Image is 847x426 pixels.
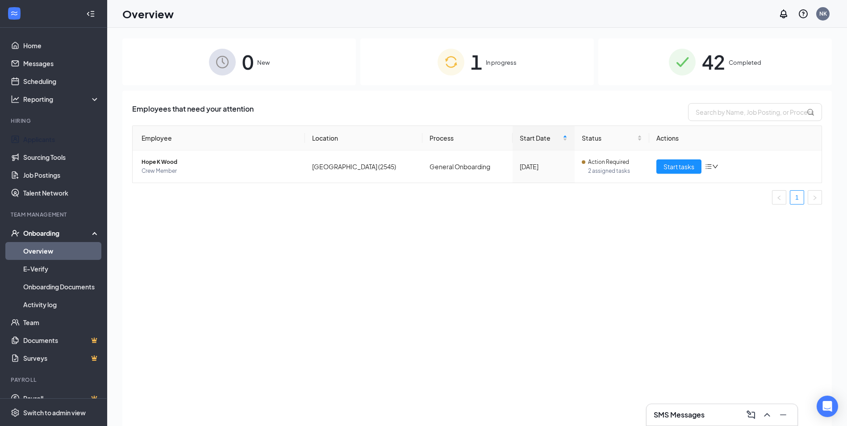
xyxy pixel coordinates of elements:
span: left [776,195,782,200]
span: Completed [729,58,761,67]
a: Overview [23,242,100,260]
a: DocumentsCrown [23,331,100,349]
a: E-Verify [23,260,100,278]
td: [GEOGRAPHIC_DATA] (2545) [305,150,423,183]
div: Open Intercom Messenger [817,396,838,417]
li: Previous Page [772,190,786,205]
span: 1 [471,46,482,77]
a: Scheduling [23,72,100,90]
span: 42 [702,46,725,77]
div: Payroll [11,376,98,384]
th: Location [305,126,423,150]
svg: QuestionInfo [798,8,809,19]
h3: SMS Messages [654,410,705,420]
a: PayrollCrown [23,389,100,407]
li: 1 [790,190,804,205]
a: Messages [23,54,100,72]
a: 1 [790,191,804,204]
th: Status [575,126,650,150]
a: SurveysCrown [23,349,100,367]
span: Status [582,133,636,143]
a: Job Postings [23,166,100,184]
a: Team [23,313,100,331]
button: left [772,190,786,205]
span: Action Required [588,158,629,167]
span: New [257,58,270,67]
div: Hiring [11,117,98,125]
svg: Minimize [778,409,789,420]
div: Switch to admin view [23,408,86,417]
button: ChevronUp [760,408,774,422]
svg: Collapse [86,9,95,18]
div: NK [819,10,827,17]
div: [DATE] [520,162,567,171]
svg: ComposeMessage [746,409,756,420]
a: Talent Network [23,184,100,202]
span: 0 [242,46,254,77]
span: bars [705,163,712,170]
button: Start tasks [656,159,701,174]
svg: Analysis [11,95,20,104]
div: Onboarding [23,229,92,238]
span: down [712,163,718,170]
button: Minimize [776,408,790,422]
button: right [808,190,822,205]
th: Employee [133,126,305,150]
svg: Notifications [778,8,789,19]
th: Process [422,126,512,150]
td: General Onboarding [422,150,512,183]
span: Start tasks [663,162,694,171]
a: Onboarding Documents [23,278,100,296]
a: Activity log [23,296,100,313]
svg: Settings [11,408,20,417]
span: 2 assigned tasks [588,167,643,175]
div: Team Management [11,211,98,218]
span: Employees that need your attention [132,103,254,121]
svg: UserCheck [11,229,20,238]
span: Hope K Wood [142,158,298,167]
span: Start Date [520,133,561,143]
a: Applicants [23,130,100,148]
span: Crew Member [142,167,298,175]
span: right [812,195,818,200]
li: Next Page [808,190,822,205]
div: Reporting [23,95,100,104]
svg: ChevronUp [762,409,772,420]
svg: WorkstreamLogo [10,9,19,18]
button: ComposeMessage [744,408,758,422]
input: Search by Name, Job Posting, or Process [688,103,822,121]
a: Sourcing Tools [23,148,100,166]
a: Home [23,37,100,54]
span: In progress [486,58,517,67]
h1: Overview [122,6,174,21]
th: Actions [649,126,822,150]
